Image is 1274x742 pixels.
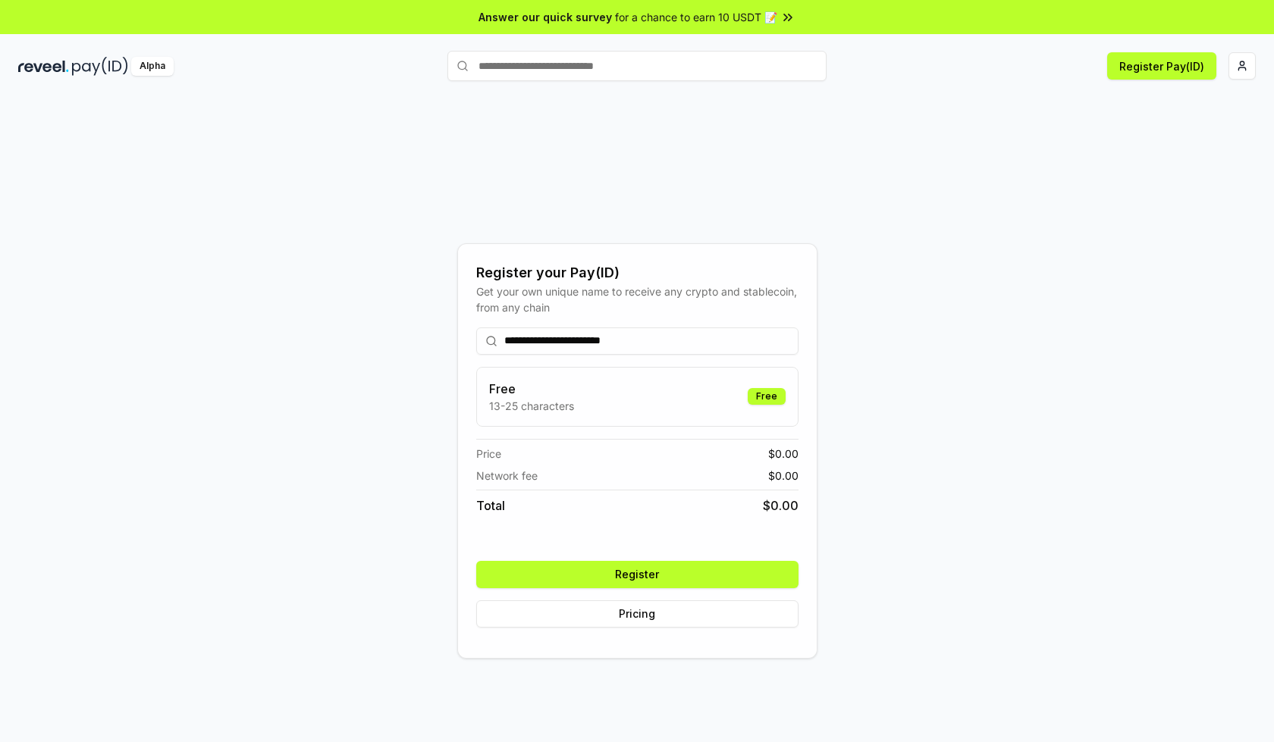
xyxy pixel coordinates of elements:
div: Alpha [131,57,174,76]
span: Network fee [476,468,538,484]
img: reveel_dark [18,57,69,76]
button: Pricing [476,600,799,628]
span: $ 0.00 [768,446,799,462]
span: Answer our quick survey [479,9,612,25]
div: Register your Pay(ID) [476,262,799,283]
span: Total [476,496,505,515]
span: $ 0.00 [768,468,799,484]
h3: Free [489,380,574,398]
span: for a chance to earn 10 USDT 📝 [615,9,777,25]
img: pay_id [72,57,128,76]
button: Register [476,561,799,588]
p: 13-25 characters [489,398,574,414]
span: $ 0.00 [763,496,799,515]
span: Price [476,446,501,462]
div: Get your own unique name to receive any crypto and stablecoin, from any chain [476,283,799,315]
button: Register Pay(ID) [1107,52,1216,80]
div: Free [748,388,786,405]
